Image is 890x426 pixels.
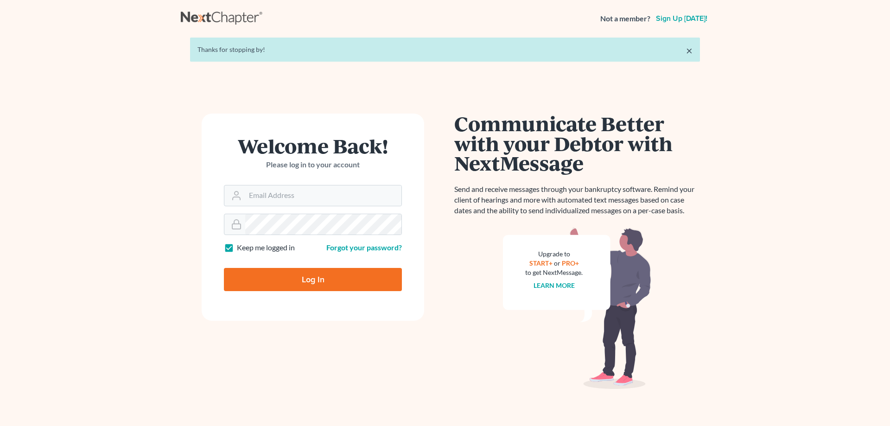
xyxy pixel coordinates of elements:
a: Sign up [DATE]! [654,15,709,22]
h1: Welcome Back! [224,136,402,156]
div: to get NextMessage. [525,268,583,277]
strong: Not a member? [600,13,650,24]
span: or [554,259,560,267]
a: PRO+ [562,259,579,267]
p: Send and receive messages through your bankruptcy software. Remind your client of hearings and mo... [454,184,700,216]
a: Learn more [534,281,575,289]
a: Forgot your password? [326,243,402,252]
a: × [686,45,693,56]
a: START+ [529,259,553,267]
input: Log In [224,268,402,291]
h1: Communicate Better with your Debtor with NextMessage [454,114,700,173]
p: Please log in to your account [224,159,402,170]
img: nextmessage_bg-59042aed3d76b12b5cd301f8e5b87938c9018125f34e5fa2b7a6b67550977c72.svg [503,227,651,389]
label: Keep me logged in [237,242,295,253]
div: Upgrade to [525,249,583,259]
input: Email Address [245,185,401,206]
div: Thanks for stopping by! [197,45,693,54]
